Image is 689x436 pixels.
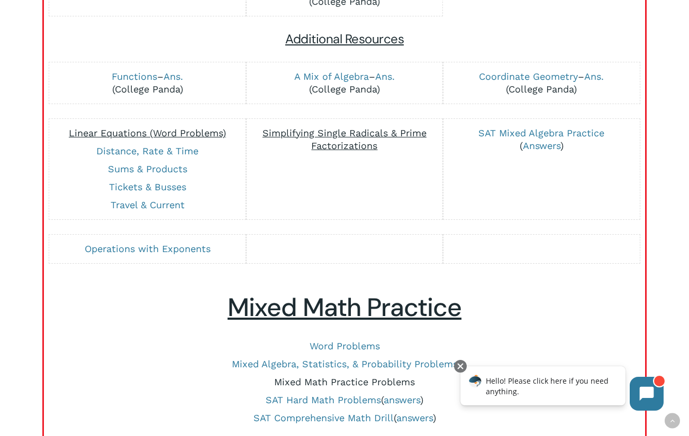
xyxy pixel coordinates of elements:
a: Mixed Algebra, Statistics, & Probability Problems [232,358,458,369]
a: Sums & Products [108,163,187,174]
a: Ans. [584,71,604,82]
a: Ans. [375,71,395,82]
span: Additional Resources [285,31,404,47]
a: Word Problems [310,340,380,351]
a: Answers [523,140,560,151]
a: Mixed Math Practice Problems [274,376,415,387]
a: answers [384,394,420,405]
a: Functions [112,71,157,82]
a: Tickets & Busses [109,181,186,192]
a: Coordinate Geometry [479,71,578,82]
p: – (College Panda) [252,70,437,96]
p: ( ) [449,127,634,152]
iframe: Chatbot [449,358,674,421]
a: Ans. [164,71,183,82]
p: ( ) [55,412,634,424]
u: Mixed Math Practice [228,291,461,324]
p: ( ) [55,394,634,406]
u: Simplifying Single Radicals & Prime Factorizations [262,127,427,151]
a: Operations with Exponents [85,243,211,254]
a: SAT Comprehensive Math Drill [253,412,394,423]
a: A Mix of Algebra [294,71,369,82]
a: SAT Hard Math Problems [266,394,381,405]
span: Linear Equations (Word Problems) [69,127,226,138]
a: SAT Mixed Algebra Practice [478,127,604,138]
p: – (College Panda) [55,70,240,96]
a: Travel & Current [111,199,185,210]
a: Distance, Rate & Time [96,145,198,156]
a: answers [396,412,433,423]
p: – (College Panda) [449,70,634,96]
